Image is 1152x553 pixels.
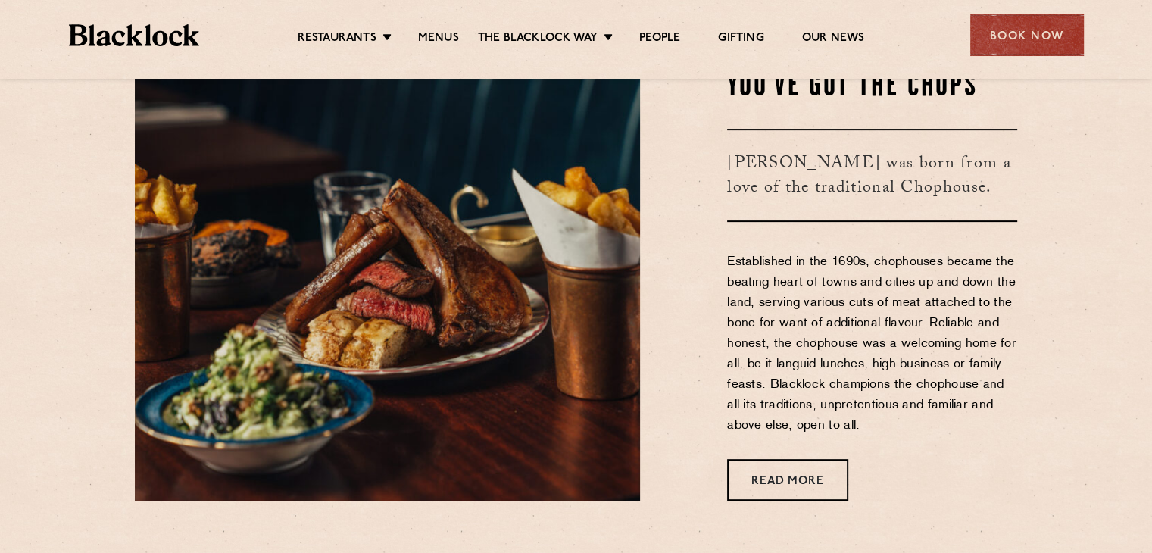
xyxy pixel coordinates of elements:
div: Book Now [970,14,1084,56]
a: Menus [418,31,459,48]
h3: [PERSON_NAME] was born from a love of the traditional Chophouse. [727,129,1017,222]
h2: You've Got The Chops [727,68,1017,106]
a: People [639,31,680,48]
a: Our News [802,31,865,48]
a: Restaurants [298,31,376,48]
p: Established in the 1690s, chophouses became the beating heart of towns and cities up and down the... [727,252,1017,436]
a: Read More [727,459,848,501]
a: Gifting [718,31,763,48]
img: BL_Textured_Logo-footer-cropped.svg [69,24,200,46]
a: The Blacklock Way [478,31,598,48]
